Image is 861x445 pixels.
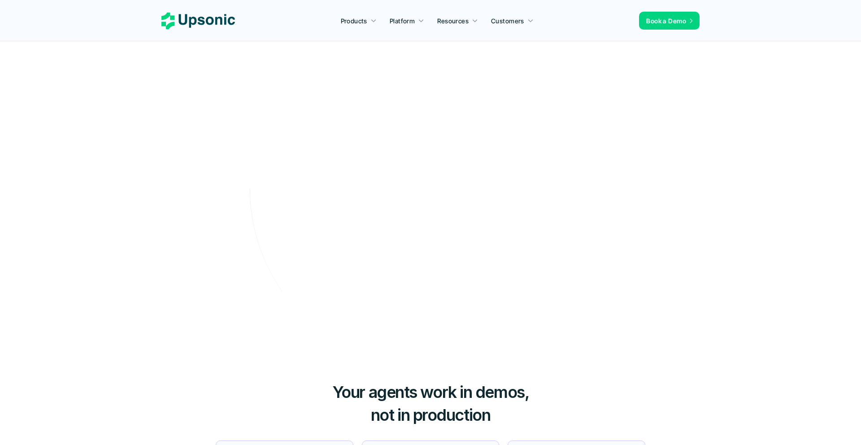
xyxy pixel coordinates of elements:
[437,16,469,26] p: Resources
[470,222,518,235] p: Book a Demo
[336,220,435,234] p: Play with interactive demo
[335,13,382,29] a: Products
[458,217,536,240] a: Book a Demo
[371,405,491,425] span: not in production
[639,12,700,30] a: Book a Demo
[332,382,529,402] span: Your agents work in demos,
[285,161,576,187] p: From onboarding to compliance to settlement to autonomous control. Work with %82 more efficiency ...
[390,16,415,26] p: Platform
[491,16,524,26] p: Customers
[646,16,686,26] p: Book a Demo
[325,215,454,239] a: Play with interactive demo
[274,74,587,134] h2: Agentic AI Platform for FinTech Operations
[341,16,367,26] p: Products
